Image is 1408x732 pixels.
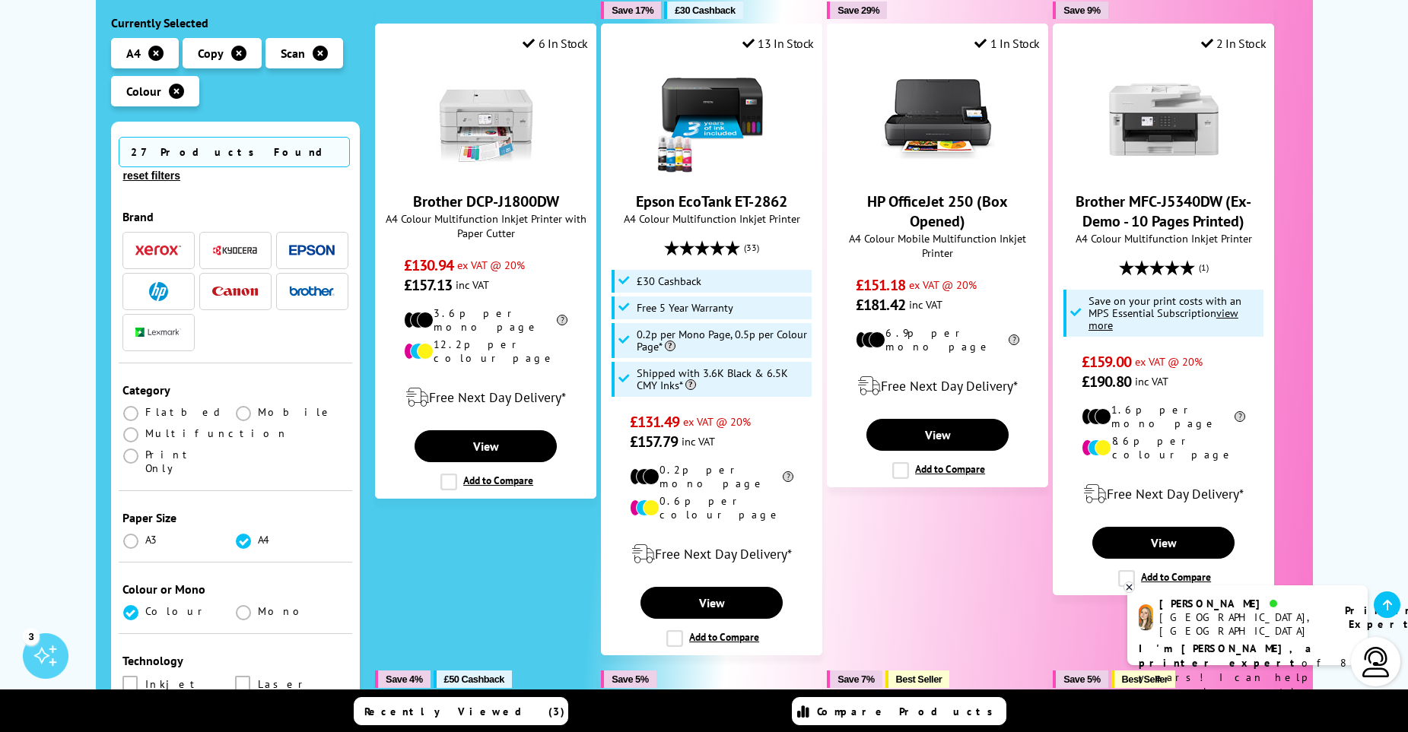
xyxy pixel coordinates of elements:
[792,697,1006,725] a: Compare Products
[135,328,181,337] img: Lexmark
[145,405,225,419] span: Flatbed
[429,62,543,176] img: Brother DCP-J1800DW
[867,192,1008,231] a: HP OfficeJet 250 (Box Opened)
[1053,2,1108,19] button: Save 9%
[122,581,349,597] div: Colour or Mono
[742,36,814,51] div: 13 In Stock
[1063,673,1100,685] span: Save 5%
[974,36,1040,51] div: 1 In Stock
[413,192,559,211] a: Brother DCP-J1800DW
[682,434,715,448] span: inc VAT
[281,46,305,61] span: Scan
[135,246,181,256] img: Xerox
[835,365,1040,407] div: modal_delivery
[386,673,422,685] span: Save 4%
[523,36,588,51] div: 6 In Stock
[1122,673,1168,685] span: Best Seller
[1076,192,1251,231] a: Brother MFC-J5340DW (Ex-Demo - 10 Pages Printed)
[1061,473,1266,515] div: modal_delivery
[827,670,882,688] button: Save 7%
[122,653,349,668] div: Technology
[404,275,452,295] span: £157.13
[145,448,236,475] span: Print Only
[630,463,793,490] li: 0.2p per mono page
[837,5,879,16] span: Save 29%
[817,705,1001,718] span: Compare Products
[1139,642,1316,670] b: I'm [PERSON_NAME], a printer expert
[1199,253,1209,282] span: (1)
[909,277,977,292] span: ex VAT @ 20%
[404,337,567,365] li: 12.2p per colour page
[609,211,814,226] span: A4 Colour Multifunction Inkjet Printer
[1092,527,1234,559] a: View
[637,275,701,287] span: £30 Cashback
[23,628,40,645] div: 3
[126,46,141,61] span: A4
[212,245,258,256] img: Kyocera
[383,211,588,240] span: A4 Colour Multifunction Inkjet Printer with Paper Cutter
[637,367,809,391] span: Shipped with 3.6K Black & 6.5K CMY Inks*
[122,382,349,398] div: Category
[612,673,648,685] span: Save 5%
[198,46,224,61] span: Copy
[145,533,159,547] span: A3
[856,326,1019,353] li: 6.9p per mono page
[666,630,759,647] label: Add to Compare
[119,137,350,167] span: 27 Products Found
[212,287,258,296] img: Canon
[258,405,333,419] span: Mobile
[444,673,504,685] span: £50 Cashback
[149,282,168,301] img: HP
[881,62,995,176] img: HP OfficeJet 250 (Box Opened)
[145,604,208,618] span: Colour
[630,432,678,452] span: £157.79
[835,231,1040,260] span: A4 Colour Mobile Multifunction Inkjet Printer
[1089,293,1241,332] span: Save on your print costs with an MPS Essential Subscription
[415,430,556,462] a: View
[1159,610,1326,638] div: [GEOGRAPHIC_DATA], [GEOGRAPHIC_DATA]
[131,322,186,343] button: Lexmark
[1053,670,1108,688] button: Save 5%
[1082,434,1245,461] li: 8.6p per colour page
[404,255,453,275] span: £130.94
[630,412,679,432] span: £131.49
[208,240,262,261] button: Kyocera
[866,419,1008,451] a: View
[637,302,733,314] span: Free 5 Year Warranty
[119,169,185,182] button: reset filters
[258,676,309,692] span: Laser
[683,414,751,429] span: ex VAT @ 20%
[609,533,814,575] div: modal_delivery
[1082,403,1245,430] li: 1.6p per mono page
[289,286,335,296] img: Brother
[145,426,288,440] span: Multifunction
[456,277,489,292] span: inc VAT
[827,2,887,19] button: Save 29%
[258,604,308,618] span: Mono
[354,697,568,725] a: Recently Viewed (3)
[284,281,339,302] button: Brother
[383,376,588,419] div: modal_delivery
[289,245,335,256] img: Epson
[1361,647,1391,677] img: user-headset-light.svg
[434,670,512,688] button: £50 Cashback
[601,670,656,688] button: Save 5%
[1118,570,1211,587] label: Add to Compare
[881,164,995,179] a: HP OfficeJet 250 (Box Opened)
[640,587,782,619] a: View
[837,673,874,685] span: Save 7%
[655,62,769,176] img: Epson EcoTank ET-2862
[1139,642,1356,714] p: of 8 years! I can help you choose the right product
[208,281,262,302] button: Canon
[896,673,942,685] span: Best Seller
[284,240,339,261] button: Epson
[630,494,793,521] li: 0.6p per colour page
[126,84,161,99] span: Colour
[856,275,905,295] span: £151.18
[1107,62,1221,176] img: Brother MFC-J5340DW (Ex-Demo - 10 Pages Printed)
[404,306,567,334] li: 3.6p per mono page
[1082,372,1131,391] span: £190.80
[375,670,430,688] button: Save 4%
[258,533,272,547] span: A4
[744,233,759,262] span: (33)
